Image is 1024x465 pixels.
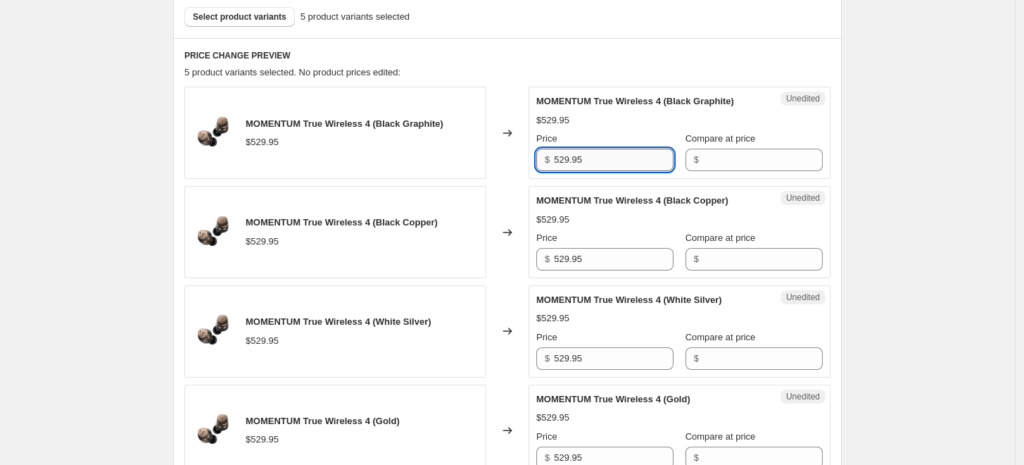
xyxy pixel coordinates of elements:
h6: PRICE CHANGE PREVIEW [184,50,830,61]
img: mtw4_productimages_blackcopper_80x.jpg [192,112,234,154]
span: Unedited [786,93,820,104]
span: Compare at price [685,431,756,442]
span: MOMENTUM True Wireless 4 (Black Graphite) [246,118,443,129]
span: $ [545,254,550,264]
div: $529.95 [246,433,279,447]
span: Price [536,332,557,342]
button: Select product variants [184,7,295,27]
span: Compare at price [685,232,756,243]
span: $ [545,452,550,463]
img: mtw4_productimages_blackcopper_80x.jpg [192,409,234,452]
span: Price [536,232,557,243]
span: MOMENTUM True Wireless 4 (Black Copper) [536,195,728,206]
span: Compare at price [685,133,756,144]
div: $529.95 [536,213,569,227]
span: 5 product variants selected. No product prices edited: [184,67,400,77]
span: MOMENTUM True Wireless 4 (White Silver) [536,294,722,305]
div: $529.95 [536,411,569,425]
span: $ [694,154,699,165]
img: mtw4_productimages_blackcopper_80x.jpg [192,310,234,352]
span: Select product variants [193,11,286,23]
span: $ [694,353,699,364]
div: $529.95 [536,311,569,325]
div: $529.95 [536,113,569,128]
span: Unedited [786,192,820,204]
div: $529.95 [246,334,279,348]
span: Price [536,431,557,442]
span: 5 product variants selected [301,10,410,24]
span: MOMENTUM True Wireless 4 (Black Copper) [246,217,438,228]
span: Compare at price [685,332,756,342]
span: $ [694,452,699,463]
div: $529.95 [246,135,279,149]
span: Unedited [786,391,820,402]
span: MOMENTUM True Wireless 4 (Gold) [536,394,690,404]
img: mtw4_productimages_blackcopper_80x.jpg [192,211,234,254]
span: $ [694,254,699,264]
div: $529.95 [246,235,279,249]
span: MOMENTUM True Wireless 4 (Gold) [246,416,400,426]
span: MOMENTUM True Wireless 4 (White Silver) [246,316,431,327]
span: $ [545,154,550,165]
span: MOMENTUM True Wireless 4 (Black Graphite) [536,96,734,106]
span: $ [545,353,550,364]
span: Unedited [786,292,820,303]
span: Price [536,133,557,144]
